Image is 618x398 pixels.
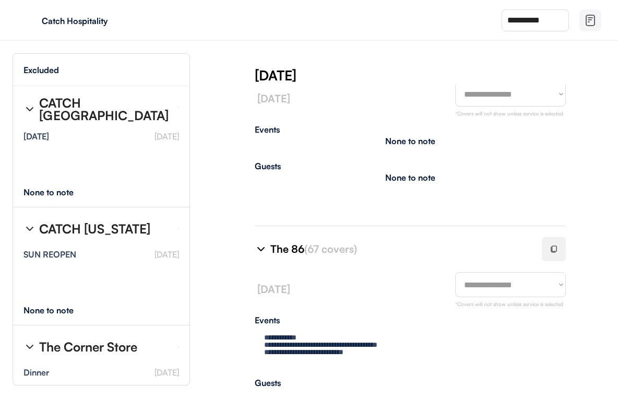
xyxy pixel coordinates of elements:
div: Events [255,125,566,134]
img: chevron-right%20%281%29.svg [23,341,36,353]
div: SUN REOPEN [23,250,76,259]
div: None to note [385,137,435,145]
div: The 86 [270,242,529,256]
div: [DATE] [255,66,618,85]
div: None to note [23,306,93,314]
div: The Corner Store [39,341,137,353]
div: CATCH [GEOGRAPHIC_DATA] [39,97,170,122]
div: None to note [23,188,93,196]
img: file-02.svg [584,14,597,27]
img: yH5BAEAAAAALAAAAAABAAEAAAIBRAA7 [21,12,38,29]
div: None to note [385,173,435,182]
div: Excluded [23,66,59,74]
font: *Covers will not show unless service is selected [455,301,563,307]
font: *Covers will not show unless service is selected [455,110,563,116]
div: Guests [255,379,566,387]
font: (67 covers) [304,242,357,255]
div: CATCH [US_STATE] [39,223,150,235]
div: Catch Hospitality [42,17,173,25]
div: Guests [255,162,566,170]
font: [DATE] [257,283,290,296]
font: [DATE] [154,249,179,260]
div: Dinner [23,368,49,377]
img: chevron-right%20%281%29.svg [255,243,267,255]
div: Events [255,316,566,324]
font: [DATE] [154,367,179,378]
img: chevron-right%20%281%29.svg [23,223,36,235]
div: [DATE] [23,132,49,141]
font: [DATE] [154,131,179,142]
font: [DATE] [257,92,290,105]
img: chevron-right%20%281%29.svg [23,103,36,115]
